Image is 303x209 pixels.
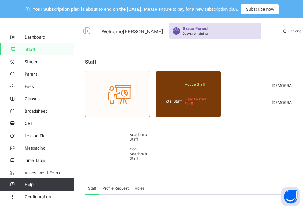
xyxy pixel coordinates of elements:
span: Roles [135,186,144,191]
span: Welcome [PERSON_NAME] [102,28,163,35]
span: Fees [25,84,74,89]
span: Lesson Plan [25,133,74,138]
span: Deactivated Staff [185,97,213,106]
span: Non Academic Staff [130,147,147,161]
span: Messaging [25,145,74,150]
span: Configuration [25,194,74,199]
span: Active Staff [185,82,213,87]
span: Staff [85,59,96,65]
span: Your Subscription plan is about to end on the [DATE]. [33,7,142,12]
span: CBT [25,121,74,126]
span: 2 days remaining [183,31,208,35]
span: Dashboard [25,35,74,39]
span: Broadsheet [25,109,74,113]
span: Classes [25,96,74,101]
div: Total Staff [162,97,183,105]
span: Staff [26,47,74,52]
img: sticker-purple.71386a28dfed39d6af7621340158ba97.svg [172,27,180,35]
span: Assessment Format [25,170,74,175]
span: Student [25,59,74,64]
span: Subscribe now [246,7,274,12]
span: Grace Period [183,26,208,31]
span: Staff [88,186,96,191]
span: Profile Request [103,186,129,191]
span: Academic Staff [130,132,147,141]
span: Time Table [25,158,74,163]
span: Help [25,182,74,187]
button: Open asap [281,187,300,206]
span: Please ensure to pay for a new subscription plan. [144,7,238,12]
span: Parent [25,72,74,76]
